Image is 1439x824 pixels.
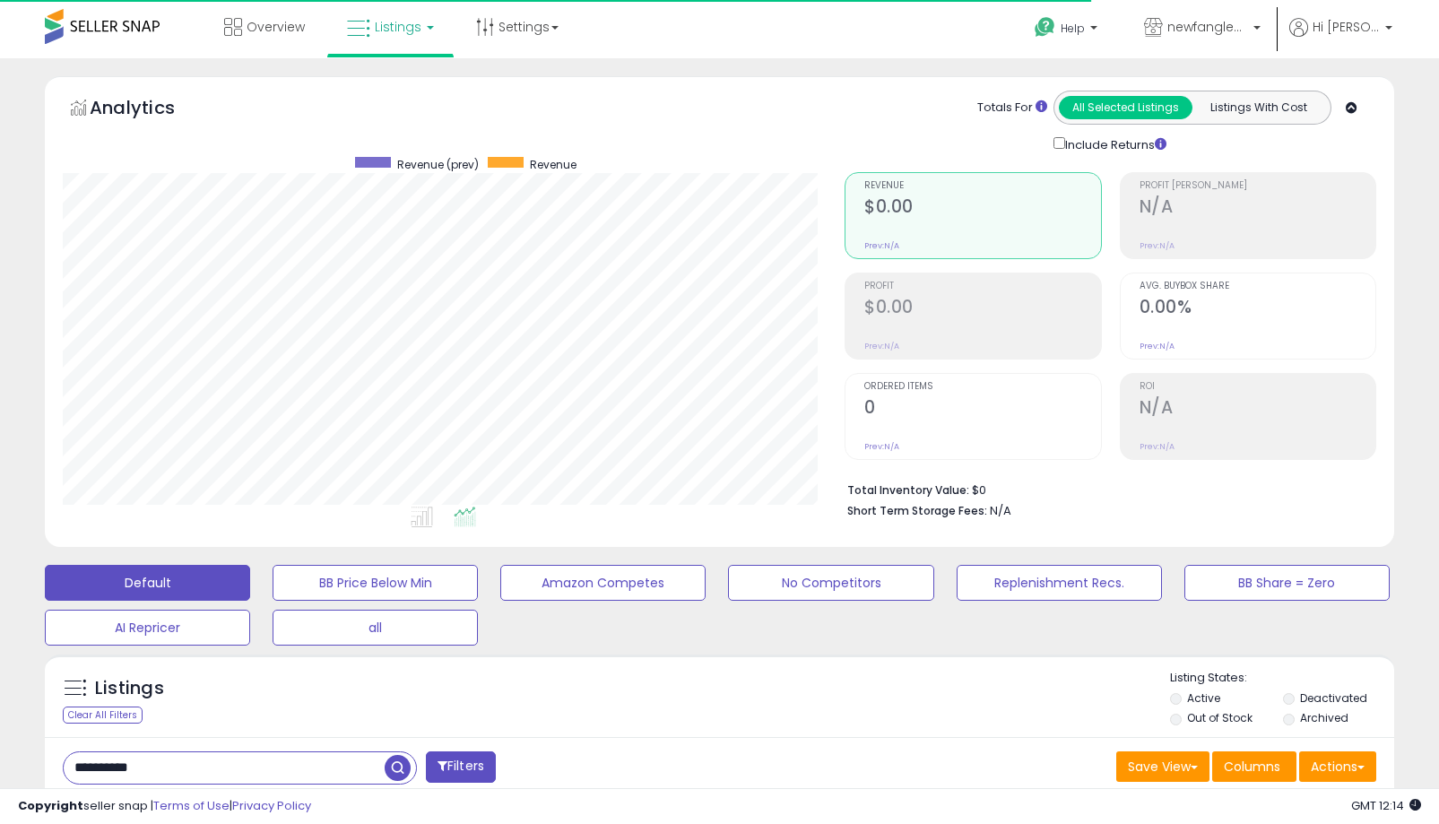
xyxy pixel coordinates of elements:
span: Profit [864,282,1100,291]
button: AI Repricer [45,610,250,646]
span: ROI [1140,382,1375,392]
small: Prev: N/A [864,441,899,452]
h5: Analytics [90,95,210,125]
label: Deactivated [1300,690,1367,706]
button: All Selected Listings [1059,96,1192,119]
span: Help [1061,21,1085,36]
strong: Copyright [18,797,83,814]
button: Filters [426,751,496,783]
span: Revenue (prev) [397,157,479,172]
h2: $0.00 [864,196,1100,221]
h2: 0 [864,397,1100,421]
li: $0 [847,478,1363,499]
small: Prev: N/A [1140,441,1175,452]
label: Out of Stock [1187,710,1253,725]
h2: $0.00 [864,297,1100,321]
span: N/A [990,502,1011,519]
button: BB Price Below Min [273,565,478,601]
label: Archived [1300,710,1348,725]
label: Active [1187,690,1220,706]
span: Avg. Buybox Share [1140,282,1375,291]
div: Clear All Filters [63,707,143,724]
a: Hi [PERSON_NAME] [1289,18,1392,58]
b: Total Inventory Value: [847,482,969,498]
button: Columns [1212,751,1296,782]
span: Revenue [864,181,1100,191]
button: BB Share = Zero [1184,565,1390,601]
small: Prev: N/A [864,341,899,351]
button: Default [45,565,250,601]
span: 2025-08-12 12:14 GMT [1351,797,1421,814]
small: Prev: N/A [1140,341,1175,351]
span: Columns [1224,758,1280,776]
button: Listings With Cost [1192,96,1325,119]
button: Replenishment Recs. [957,565,1162,601]
button: Save View [1116,751,1209,782]
div: Include Returns [1040,134,1188,154]
i: Get Help [1034,16,1056,39]
span: Listings [375,18,421,36]
p: Listing States: [1170,670,1394,687]
span: Overview [247,18,305,36]
button: Amazon Competes [500,565,706,601]
b: Short Term Storage Fees: [847,503,987,518]
a: Terms of Use [153,797,230,814]
span: newfangled networks [1167,18,1248,36]
span: Revenue [530,157,576,172]
button: all [273,610,478,646]
button: Actions [1299,751,1376,782]
a: Help [1020,3,1115,58]
h2: N/A [1140,196,1375,221]
h2: N/A [1140,397,1375,421]
div: seller snap | | [18,798,311,815]
div: Totals For [977,100,1047,117]
span: Profit [PERSON_NAME] [1140,181,1375,191]
button: No Competitors [728,565,933,601]
small: Prev: N/A [1140,240,1175,251]
h2: 0.00% [1140,297,1375,321]
span: Ordered Items [864,382,1100,392]
a: Privacy Policy [232,797,311,814]
small: Prev: N/A [864,240,899,251]
span: Hi [PERSON_NAME] [1313,18,1380,36]
h5: Listings [95,676,164,701]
